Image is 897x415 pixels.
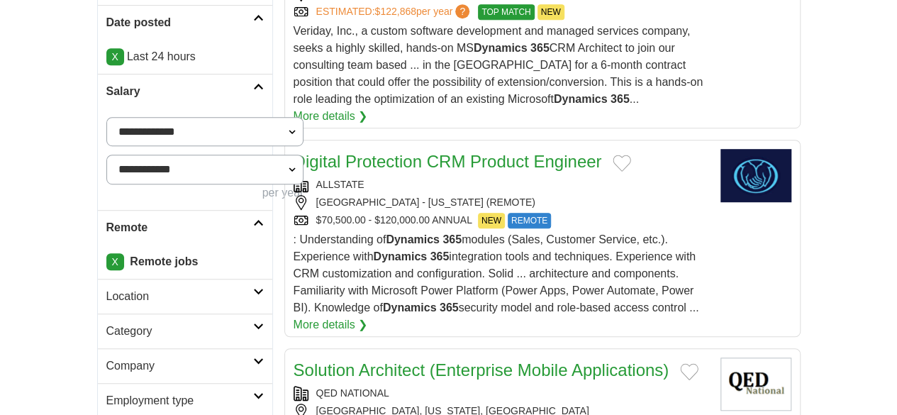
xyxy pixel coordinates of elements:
[130,255,198,267] strong: Remote jobs
[106,358,253,375] h2: Company
[106,288,253,305] h2: Location
[294,360,669,380] a: Solution Architect (Enterprise Mobile Applications)
[720,358,791,411] img: QED National logo
[106,48,264,65] p: Last 24 hours
[613,155,631,172] button: Add to favorite jobs
[430,250,450,262] strong: 365
[98,210,272,245] a: Remote
[106,83,253,100] h2: Salary
[294,25,703,105] span: Veriday, Inc., a custom software development and managed services company, seeks a highly skilled...
[98,348,272,383] a: Company
[680,363,698,380] button: Add to favorite jobs
[294,316,368,333] a: More details ❯
[98,74,272,109] a: Salary
[98,314,272,348] a: Category
[478,4,534,20] span: TOP MATCH
[98,5,272,40] a: Date posted
[530,42,550,54] strong: 365
[386,233,440,245] strong: Dynamics
[373,250,427,262] strong: Dynamics
[294,195,709,210] div: [GEOGRAPHIC_DATA] - [US_STATE] (REMOTE)
[294,233,699,314] span: : Understanding of modules (Sales, Customer Service, etc.). Experience with integration tools and...
[316,4,473,20] a: ESTIMATED:$122,868per year?
[294,108,368,125] a: More details ❯
[455,4,469,18] span: ?
[478,213,505,228] span: NEW
[98,279,272,314] a: Location
[106,48,124,65] a: X
[106,184,304,201] div: per year
[316,387,389,399] a: QED NATIONAL
[374,6,416,17] span: $122,868
[720,149,791,202] img: Allstate logo
[554,93,608,105] strong: Dynamics
[316,179,364,190] a: ALLSTATE
[537,4,564,20] span: NEW
[106,323,253,340] h2: Category
[106,14,253,31] h2: Date posted
[383,301,437,314] strong: Dynamics
[106,253,124,270] a: X
[508,213,551,228] span: REMOTE
[106,219,253,236] h2: Remote
[440,301,459,314] strong: 365
[106,392,253,409] h2: Employment type
[611,93,630,105] strong: 365
[294,213,709,228] div: $70,500.00 - $120,000.00 ANNUAL
[442,233,462,245] strong: 365
[474,42,528,54] strong: Dynamics
[294,152,602,171] a: Digital Protection CRM Product Engineer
